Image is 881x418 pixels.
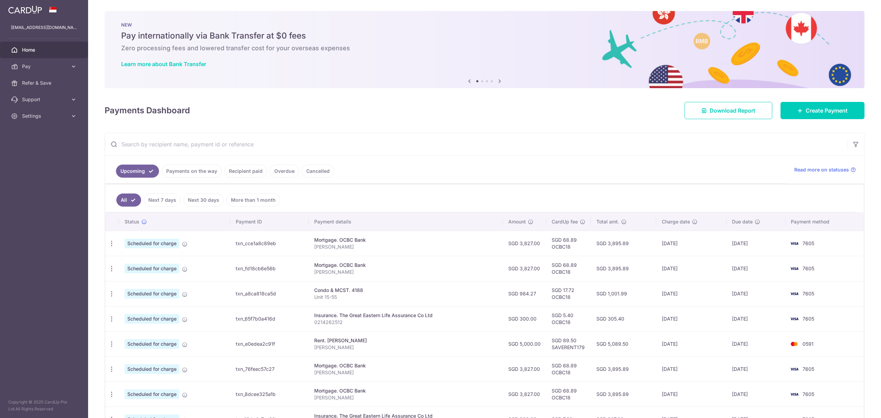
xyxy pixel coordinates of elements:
h6: Zero processing fees and lowered transfer cost for your overseas expenses [121,44,848,52]
td: SGD 3,895.89 [591,382,656,407]
td: [DATE] [656,331,726,356]
div: Mortgage. OCBC Bank [314,262,497,269]
img: CardUp [8,6,42,14]
span: Due date [732,218,753,225]
span: 7605 [803,265,814,271]
td: SGD 89.50 SAVERENT179 [546,331,591,356]
span: Charge date [662,218,690,225]
img: Bank Card [787,290,801,298]
span: 7605 [803,291,814,296]
h4: Payments Dashboard [105,104,190,117]
span: Scheduled for charge [125,314,179,324]
td: SGD 5,000.00 [503,331,546,356]
th: Payment method [785,213,864,231]
td: SGD 17.72 OCBC18 [546,281,591,306]
span: 7605 [803,391,814,397]
div: Insurance. The Great Eastern Life Assurance Co Ltd [314,312,497,319]
span: 7605 [803,316,814,322]
span: 7605 [803,366,814,372]
td: [DATE] [726,382,785,407]
td: [DATE] [726,231,785,256]
td: SGD 3,895.89 [591,356,656,382]
div: Rent. [PERSON_NAME] [314,337,497,344]
span: Status [125,218,139,225]
td: SGD 300.00 [503,306,546,331]
img: Bank Card [787,390,801,398]
td: SGD 3,827.00 [503,382,546,407]
td: SGD 5,089.50 [591,331,656,356]
a: Payments on the way [162,165,222,178]
td: [DATE] [726,256,785,281]
td: SGD 1,001.99 [591,281,656,306]
span: Scheduled for charge [125,339,179,349]
div: Condo & MCST. 4188 [314,287,497,294]
span: Scheduled for charge [125,264,179,273]
img: Bank Card [787,239,801,248]
td: txn_76feec57c27 [230,356,309,382]
td: SGD 3,895.89 [591,256,656,281]
td: txn_fd18cb6e56b [230,256,309,281]
td: SGD 3,827.00 [503,356,546,382]
span: Amount [508,218,526,225]
a: Cancelled [302,165,334,178]
a: Recipient paid [224,165,267,178]
td: SGD 3,895.89 [591,231,656,256]
td: txn_e0edea2c91f [230,331,309,356]
td: txn_8dcee325a1b [230,382,309,407]
div: Mortgage. OCBC Bank [314,237,497,243]
a: All [116,194,141,207]
h5: Pay internationally via Bank Transfer at $0 fees [121,30,848,41]
p: [PERSON_NAME] [314,243,497,250]
p: [EMAIL_ADDRESS][DOMAIN_NAME] [11,24,77,31]
img: Bank transfer banner [105,11,864,88]
a: More than 1 month [226,194,280,207]
td: SGD 68.89 OCBC18 [546,256,591,281]
span: Create Payment [806,106,848,115]
span: Total amt. [596,218,619,225]
span: Read more on statuses [794,166,849,173]
td: [DATE] [656,281,726,306]
p: NEW [121,22,848,28]
span: 0591 [803,341,814,347]
a: Next 30 days [183,194,224,207]
input: Search by recipient name, payment id or reference [105,133,848,155]
a: Read more on statuses [794,166,856,173]
td: SGD 3,827.00 [503,256,546,281]
span: Scheduled for charge [125,289,179,299]
img: Bank Card [787,315,801,323]
span: Refer & Save [22,80,67,86]
a: Create Payment [781,102,864,119]
th: Payment ID [230,213,309,231]
td: txn_a8ca818ca5d [230,281,309,306]
td: [DATE] [726,331,785,356]
td: SGD 5.40 OCBC18 [546,306,591,331]
span: Scheduled for charge [125,239,179,248]
p: 0214262512 [314,319,497,326]
td: [DATE] [656,256,726,281]
span: Pay [22,63,67,70]
th: Payment details [309,213,503,231]
td: txn_65f7b0a416d [230,306,309,331]
div: Mortgage. OCBC Bank [314,362,497,369]
td: SGD 984.27 [503,281,546,306]
td: SGD 68.89 OCBC18 [546,356,591,382]
p: [PERSON_NAME] [314,344,497,351]
a: Upcoming [116,165,159,178]
td: [DATE] [726,281,785,306]
div: Mortgage. OCBC Bank [314,387,497,394]
span: 7605 [803,240,814,246]
span: Scheduled for charge [125,389,179,399]
span: Support [22,96,67,103]
span: Download Report [710,106,755,115]
td: [DATE] [656,231,726,256]
p: [PERSON_NAME] [314,269,497,275]
span: CardUp fee [552,218,578,225]
a: Download Report [684,102,772,119]
p: Unit 15-55 [314,294,497,301]
a: Next 7 days [144,194,181,207]
img: Bank Card [787,264,801,273]
td: SGD 68.89 OCBC18 [546,231,591,256]
td: [DATE] [726,306,785,331]
td: SGD 3,827.00 [503,231,546,256]
span: Settings [22,113,67,119]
